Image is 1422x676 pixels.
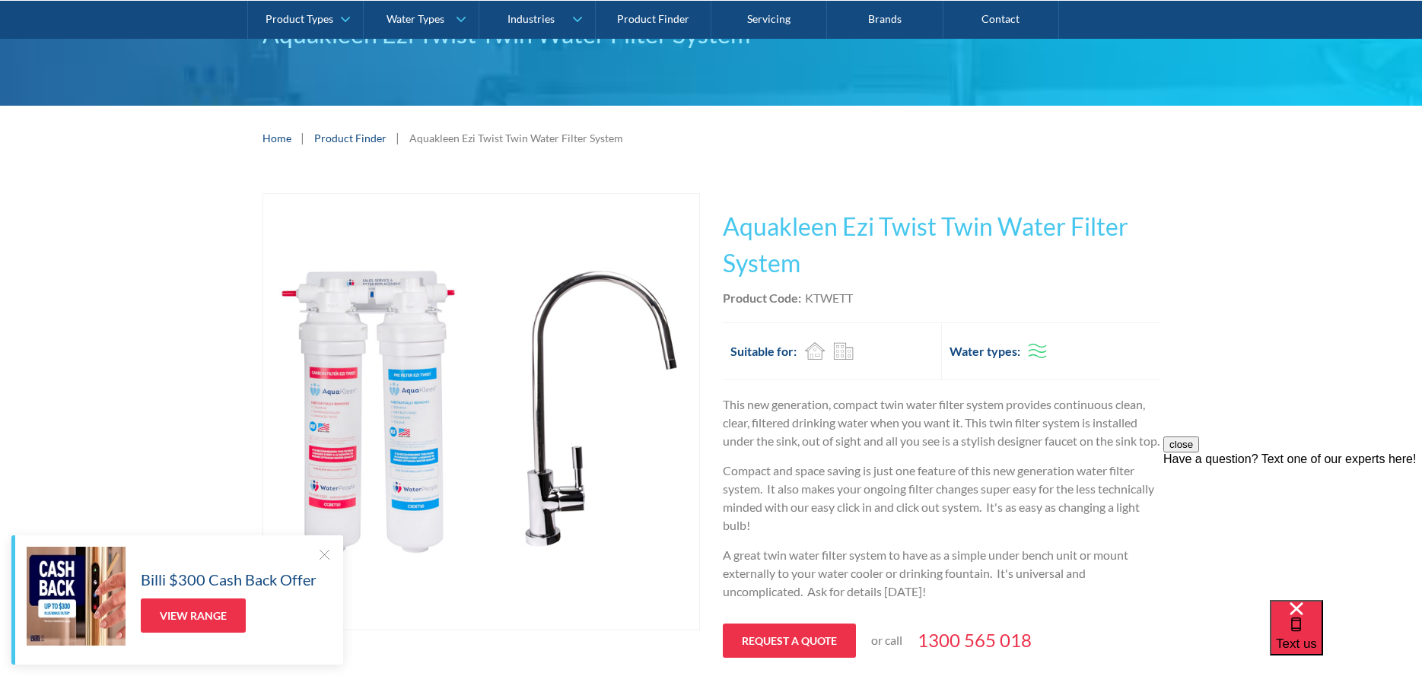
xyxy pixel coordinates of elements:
[141,568,317,591] h5: Billi $300 Cash Back Offer
[1270,600,1422,676] iframe: podium webchat widget bubble
[141,598,246,633] a: View Range
[918,627,1032,654] a: 1300 565 018
[266,12,333,25] div: Product Types
[723,208,1160,281] h1: Aquakleen Ezi Twist Twin Water Filter System
[314,130,387,146] a: Product Finder
[1163,436,1422,619] iframe: podium webchat widget prompt
[805,289,853,307] div: KTWETT
[262,193,700,630] a: open lightbox
[723,290,801,305] strong: Product Code:
[950,342,1020,360] h2: Water types:
[723,546,1160,601] p: A great twin water filter system to have as a simple under bench unit or mount externally to your...
[507,12,555,25] div: Industries
[394,129,402,147] div: |
[730,342,797,360] h2: Suitable for:
[723,462,1160,535] p: Compact and space saving is just one feature of this new generation water filter system. It also ...
[871,631,902,649] p: or call
[27,547,126,646] img: Billi $300 Cash Back Offer
[409,130,623,146] div: Aquakleen Ezi Twist Twin Water Filter System
[299,129,307,147] div: |
[723,395,1160,450] p: This new generation, compact twin water filter system provides continuous clean, clear, filtered ...
[723,624,856,658] a: Request a quote
[263,194,699,630] img: Aquakleen Ezi Twist Twin Water Filter System
[387,12,444,25] div: Water Types
[262,130,291,146] a: Home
